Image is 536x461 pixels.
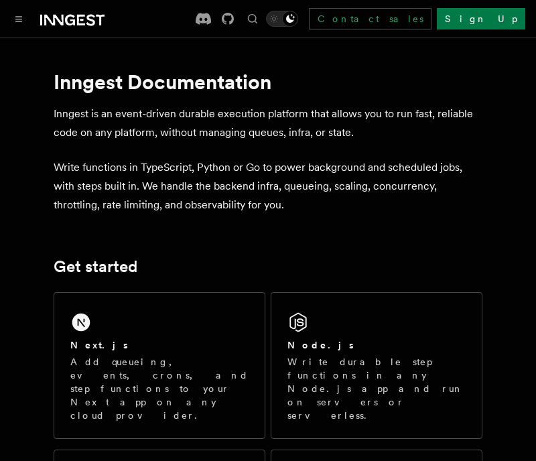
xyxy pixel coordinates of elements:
p: Add queueing, events, crons, and step functions to your Next app on any cloud provider. [70,355,249,422]
p: Write durable step functions in any Node.js app and run on servers or serverless. [287,355,466,422]
button: Toggle dark mode [266,11,298,27]
a: Sign Up [437,8,525,29]
a: Get started [54,257,137,276]
h2: Node.js [287,338,354,352]
p: Inngest is an event-driven durable execution platform that allows you to run fast, reliable code ... [54,105,482,142]
button: Find something... [245,11,261,27]
a: Next.jsAdd queueing, events, crons, and step functions to your Next app on any cloud provider. [54,292,265,439]
a: Node.jsWrite durable step functions in any Node.js app and run on servers or serverless. [271,292,482,439]
button: Toggle navigation [11,11,27,27]
p: Write functions in TypeScript, Python or Go to power background and scheduled jobs, with steps bu... [54,158,482,214]
h2: Next.js [70,338,128,352]
a: Contact sales [309,8,431,29]
h1: Inngest Documentation [54,70,482,94]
